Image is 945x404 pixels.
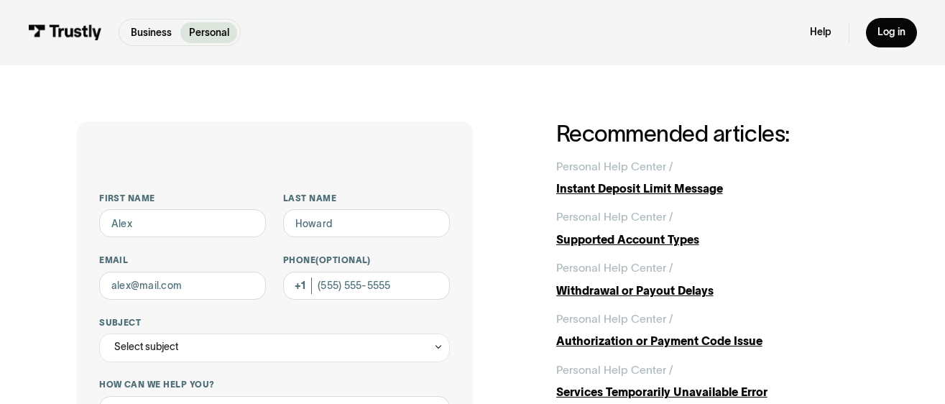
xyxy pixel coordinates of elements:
div: Select subject [114,339,178,356]
a: Help [810,26,831,39]
a: Personal Help Center /Services Temporarily Unavailable Error [556,362,869,401]
input: Howard [283,209,450,237]
input: Alex [99,209,266,237]
label: Phone [283,254,450,266]
input: (555) 555-5555 [283,272,450,300]
div: Personal Help Center / [556,158,673,175]
label: How can we help you? [99,379,450,390]
div: Supported Account Types [556,231,869,249]
div: Personal Help Center / [556,362,673,379]
p: Personal [189,25,229,40]
div: Services Temporarily Unavailable Error [556,384,869,401]
a: Personal Help Center /Supported Account Types [556,208,869,248]
a: Business [122,22,180,43]
label: First name [99,193,266,204]
div: Personal Help Center / [556,260,673,277]
label: Email [99,254,266,266]
img: Trustly Logo [28,24,101,40]
a: Personal [180,22,238,43]
a: Personal Help Center /Instant Deposit Limit Message [556,158,869,198]
div: Personal Help Center / [556,208,673,226]
a: Log in [866,18,916,48]
div: Log in [877,26,905,39]
label: Last name [283,193,450,204]
p: Business [131,25,172,40]
h2: Recommended articles: [556,121,869,147]
label: Subject [99,317,450,329]
div: Authorization or Payment Code Issue [556,333,869,350]
div: Withdrawal or Payout Delays [556,283,869,300]
span: (Optional) [315,255,371,265]
a: Personal Help Center /Authorization or Payment Code Issue [556,311,869,350]
input: alex@mail.com [99,272,266,300]
div: Instant Deposit Limit Message [556,180,869,198]
a: Personal Help Center /Withdrawal or Payout Delays [556,260,869,299]
div: Personal Help Center / [556,311,673,328]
